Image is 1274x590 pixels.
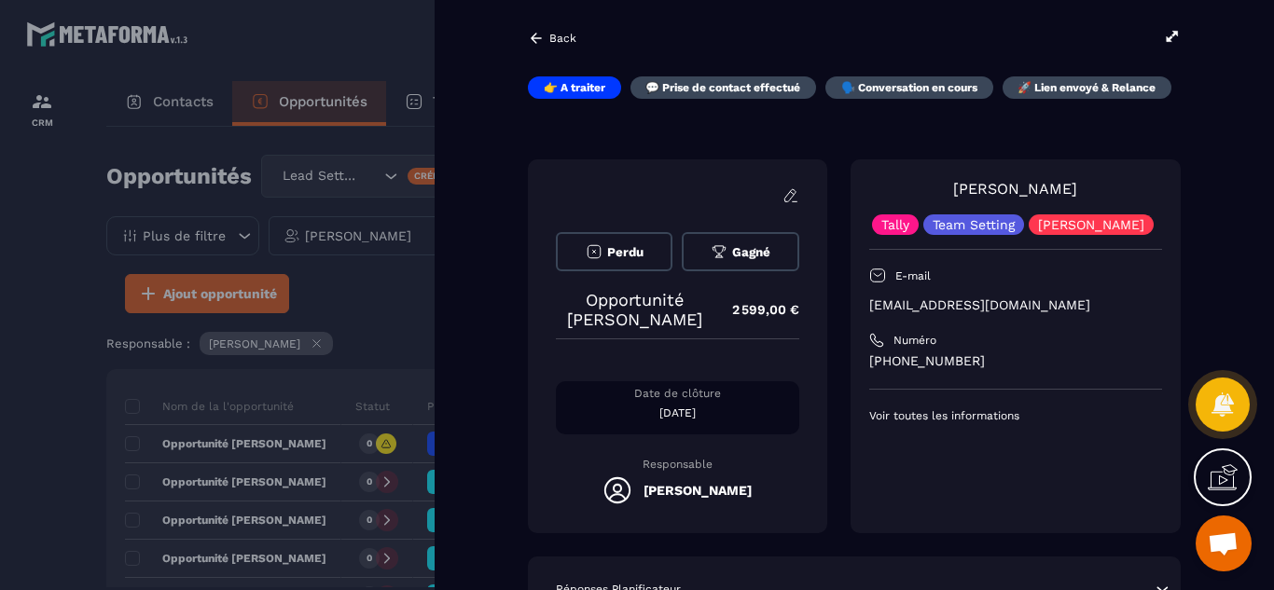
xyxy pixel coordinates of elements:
[895,268,931,283] p: E-mail
[556,290,713,329] p: Opportunité [PERSON_NAME]
[644,483,752,498] h5: [PERSON_NAME]
[1038,218,1144,231] p: [PERSON_NAME]
[682,232,798,271] button: Gagné
[556,458,799,471] p: Responsable
[556,232,672,271] button: Perdu
[869,408,1162,423] p: Voir toutes les informations
[1018,80,1156,95] p: 🚀 Lien envoyé & Relance
[869,352,1162,370] p: [PHONE_NUMBER]
[556,405,799,420] p: [DATE]
[953,180,1077,198] a: [PERSON_NAME]
[645,80,800,95] p: 💬 Prise de contact effectué
[893,333,936,348] p: Numéro
[544,80,605,95] p: 👉 A traiter
[607,245,644,259] span: Perdu
[841,80,977,95] p: 🗣️ Conversation en cours
[549,32,576,45] p: Back
[732,245,770,259] span: Gagné
[556,386,799,401] p: Date de clôture
[1196,515,1252,571] div: Ouvrir le chat
[881,218,909,231] p: Tally
[713,292,799,328] p: 2 599,00 €
[869,296,1162,314] p: [EMAIL_ADDRESS][DOMAIN_NAME]
[933,218,1015,231] p: Team Setting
